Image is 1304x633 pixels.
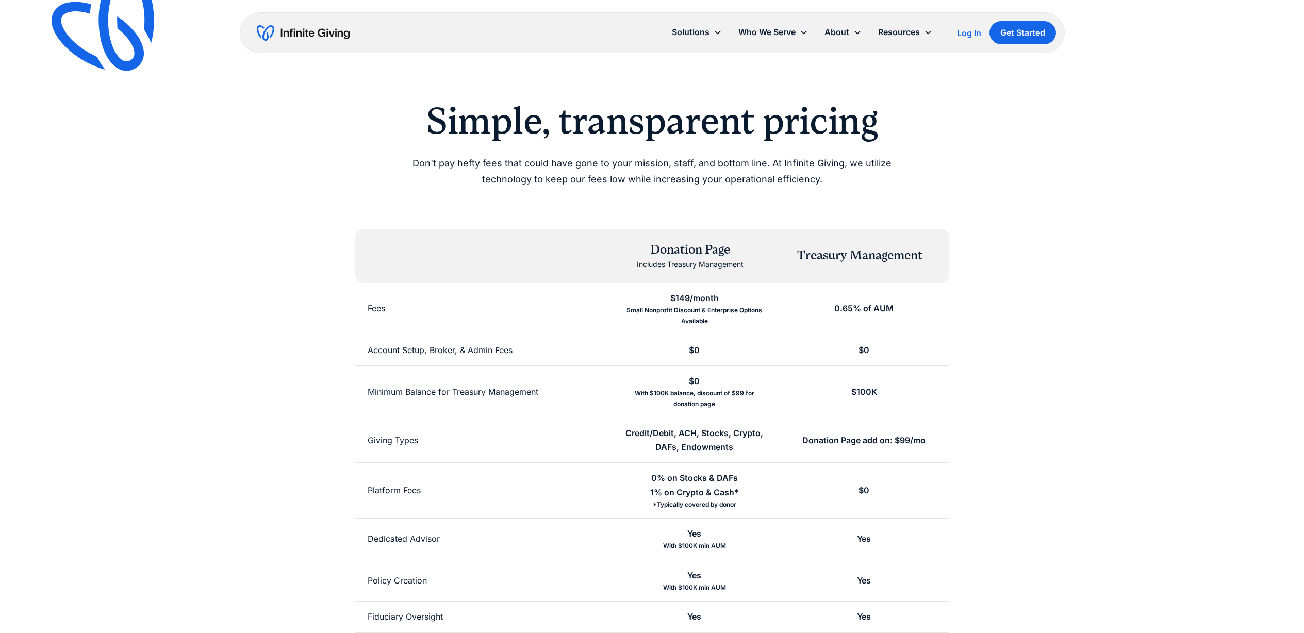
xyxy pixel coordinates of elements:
div: $0 [859,484,869,497]
div: 0% on Stocks & DAFs 1% on Crypto & Cash* [650,471,739,499]
div: Who We Serve [730,21,816,43]
div: Resources [870,21,940,43]
div: Dedicated Advisor [368,532,440,546]
div: $149/month [670,291,719,305]
div: Yes [857,532,871,546]
div: Minimum Balance for Treasury Management [368,385,538,399]
h2: Simple, transparent pricing [388,99,916,143]
div: Solutions [672,25,709,39]
a: Log In [957,27,981,39]
div: Fees [368,302,385,315]
div: $0 [689,374,700,388]
div: Fiduciary Oversight [368,610,443,624]
div: Resources [878,25,920,39]
div: With $100K balance, discount of $99 for donation page [622,388,767,409]
div: Donation Page add on: $99/mo [802,434,926,447]
div: $0 [859,343,869,357]
div: Yes [687,569,701,582]
div: With $100K min AUM [663,541,726,551]
div: Credit/Debit, ACH, Stocks, Crypto, DAFs, Endowments [622,426,767,454]
div: Policy Creation [368,574,427,588]
div: Who We Serve [738,25,796,39]
div: Yes [687,610,701,624]
div: Includes Treasury Management [637,258,744,271]
div: About [816,21,870,43]
div: Platform Fees [368,484,421,497]
div: *Typically covered by donor [653,499,736,510]
div: Donation Page [637,241,744,259]
div: Account Setup, Broker, & Admin Fees [368,343,513,357]
div: Log In [957,29,981,37]
div: About [824,25,849,39]
div: Solutions [664,21,730,43]
div: Yes [687,527,701,541]
a: home [257,25,350,41]
div: Treasury Management [797,247,922,264]
div: Small Nonprofit Discount & Enterprise Options Available [622,305,767,326]
a: Get Started [989,21,1056,44]
div: $0 [689,343,700,357]
div: $100K [851,385,877,399]
div: Yes [857,574,871,588]
div: With $100K min AUM [663,582,726,593]
div: Giving Types [368,434,418,447]
p: Don't pay hefty fees that could have gone to your mission, staff, and bottom line. At Infinite Gi... [388,156,916,187]
div: 0.65% of AUM [834,302,894,315]
div: Yes [857,610,871,624]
